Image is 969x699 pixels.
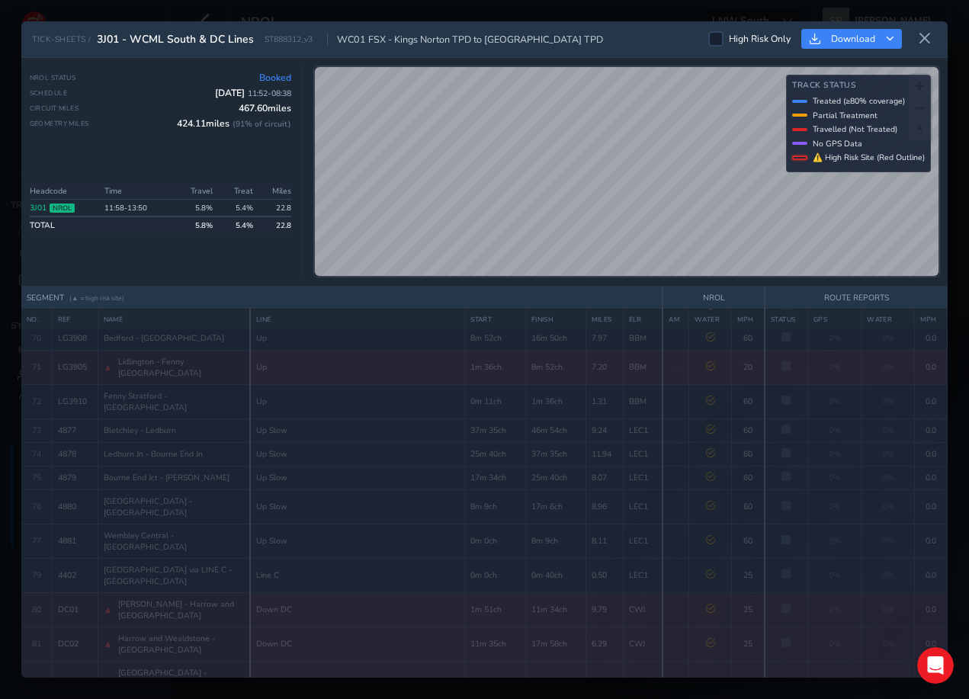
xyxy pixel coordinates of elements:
[586,309,623,329] th: MILES
[525,350,586,384] td: 8m 52ch
[915,350,948,384] td: 0.0
[813,123,897,135] span: Travelled (Not Treated)
[525,466,586,489] td: 25m 40ch
[250,466,465,489] td: Up Slow
[623,326,663,350] td: BBM
[250,524,465,558] td: Up Slow
[882,332,894,344] span: 0%
[882,535,894,547] span: 0%
[525,558,586,592] td: 0m 40ch
[465,558,526,592] td: 0m 0ch
[525,309,586,329] th: FINISH
[118,356,244,379] span: Lidlington - Fenny [GEOGRAPHIC_DATA]
[586,466,623,489] td: 8.07
[732,418,765,442] td: 60
[663,309,688,329] th: AM
[829,535,841,547] span: 0%
[173,216,217,233] td: 5.8 %
[807,309,861,329] th: GPS
[813,110,878,121] span: Partial Treatment
[829,361,841,373] span: 0%
[813,138,862,149] span: No GPS Data
[118,598,244,621] span: [PERSON_NAME] - Harrow and [GEOGRAPHIC_DATA]
[915,309,948,329] th: MPH
[765,287,947,309] th: ROUTE REPORTS
[882,425,894,436] span: 0%
[239,102,291,114] span: 467.60 miles
[104,472,229,483] span: Bourne End Jct - [PERSON_NAME]
[732,309,765,329] th: MPH
[732,350,765,384] td: 20
[104,495,245,518] span: [GEOGRAPHIC_DATA] - [GEOGRAPHIC_DATA]
[104,332,224,344] span: Bedford - [GEOGRAPHIC_DATA]
[217,200,257,217] td: 5.4%
[104,390,245,413] span: Fenny Stratford - [GEOGRAPHIC_DATA]
[586,558,623,592] td: 0.50
[586,350,623,384] td: 7.20
[882,396,894,407] span: 0%
[623,384,663,418] td: BBM
[672,638,680,649] span: —
[623,489,663,524] td: LEC1
[173,183,217,200] th: Travel
[915,592,948,627] td: 0.0
[672,604,680,615] span: —
[586,326,623,350] td: 7.97
[623,350,663,384] td: BBM
[525,442,586,466] td: 37m 35ch
[915,558,948,592] td: 0.0
[882,361,894,373] span: 0%
[732,627,765,661] td: 25
[315,67,939,276] canvas: Map
[623,627,663,661] td: CWJ
[465,326,526,350] td: 8m 52ch
[21,287,663,309] th: SEGMENT
[233,118,291,130] span: ( 91 % of circuit)
[177,117,291,130] span: 424.11 miles
[586,592,623,627] td: 9.79
[98,309,250,329] th: NAME
[663,287,765,309] th: NROL
[829,638,841,649] span: 0%
[250,558,465,592] td: Line C
[465,309,526,329] th: START
[586,627,623,661] td: 6.29
[104,564,245,587] span: [GEOGRAPHIC_DATA] via LINE C - [GEOGRAPHIC_DATA]
[465,627,526,661] td: 11m 35ch
[215,87,291,99] span: [DATE]
[915,466,948,489] td: 0.0
[258,216,291,233] td: 22.8
[862,309,915,329] th: WATER
[829,332,841,344] span: 0%
[250,384,465,418] td: Up
[732,326,765,350] td: 60
[829,472,841,483] span: 0%
[525,489,586,524] td: 17m 6ch
[672,501,680,512] span: —
[465,466,526,489] td: 17m 34ch
[829,604,841,615] span: 0%
[915,524,948,558] td: 0.0
[882,472,894,483] span: 0%
[623,309,663,329] th: ELR
[525,326,586,350] td: 16m 50ch
[465,442,526,466] td: 25m 40ch
[915,442,948,466] td: 0.0
[672,448,680,460] span: —
[586,442,623,466] td: 11.94
[586,489,623,524] td: 8.96
[672,396,680,407] span: —
[217,216,257,233] td: 5.4 %
[732,558,765,592] td: 25
[672,425,680,436] span: —
[173,200,217,217] td: 5.8 %
[829,396,841,407] span: 0%
[882,501,894,512] span: 0%
[672,361,680,373] span: —
[813,152,925,163] span: ⚠ High Risk Site (Red Outline)
[882,604,894,615] span: 0%
[250,350,465,384] td: Up
[586,418,623,442] td: 9.24
[732,524,765,558] td: 60
[915,326,948,350] td: 0.0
